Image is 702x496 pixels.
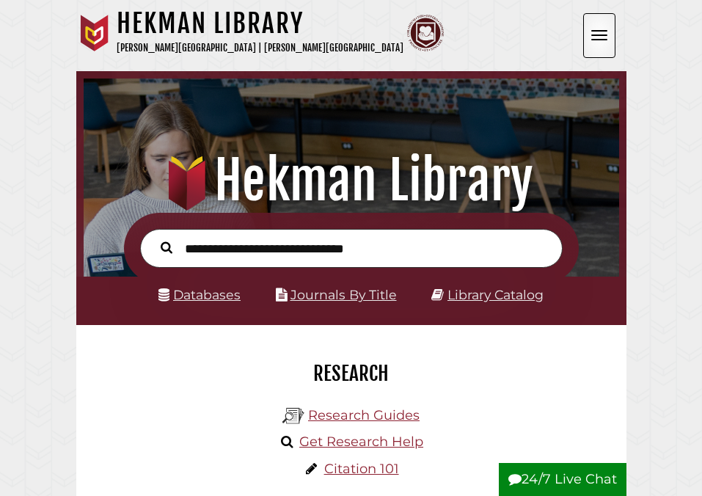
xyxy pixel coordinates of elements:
[158,287,241,302] a: Databases
[290,287,397,302] a: Journals By Title
[583,13,615,58] button: Open the menu
[153,238,180,256] button: Search
[282,405,304,427] img: Hekman Library Logo
[324,461,399,477] a: Citation 101
[76,15,113,51] img: Calvin University
[299,434,423,450] a: Get Research Help
[87,361,615,386] h2: Research
[308,407,420,423] a: Research Guides
[161,241,172,255] i: Search
[447,287,544,302] a: Library Catalog
[407,15,444,51] img: Calvin Theological Seminary
[94,148,608,213] h1: Hekman Library
[117,7,403,40] h1: Hekman Library
[117,40,403,56] p: [PERSON_NAME][GEOGRAPHIC_DATA] | [PERSON_NAME][GEOGRAPHIC_DATA]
